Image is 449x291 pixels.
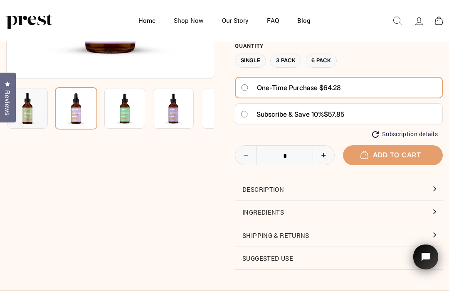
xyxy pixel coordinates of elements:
label: 6 Pack [306,54,337,68]
a: Our Story [214,12,257,29]
button: Suggested Use [235,247,443,269]
span: Reviews [2,90,13,116]
button: Description [235,178,443,201]
img: PREST ORGANICS [6,12,52,29]
button: Ingredients [235,201,443,223]
input: One-time purchase $64.28 [241,84,249,91]
button: Reduce item quantity by one [235,146,257,165]
a: Blog [289,12,319,29]
ul: Primary [130,12,319,29]
a: FAQ [259,12,287,29]
label: Single [235,54,266,68]
img: CBD HEMP OIL 1 Ingredient [202,88,242,129]
iframe: Tidio Chat [402,233,449,291]
span: Subscription details [382,131,438,138]
input: Subscribe & save 10%$57.85 [240,111,248,117]
input: quantity [235,146,334,166]
img: CBD HEMP OIL 1 Ingredient [55,87,97,130]
a: Shop Now [165,12,212,29]
label: Quantity [235,43,443,49]
a: Home [130,12,164,29]
span: Subscribe & save 10% [257,110,324,118]
button: Increase item quantity by one [313,146,334,165]
img: CBD HEMP OIL 1 Ingredient [104,88,145,129]
img: CBD HEMP OIL 1 Ingredient [7,88,48,129]
span: One-time purchase $64.28 [257,81,341,94]
button: Add to cart [343,145,443,165]
span: Add to cart [365,151,421,159]
label: 3 Pack [270,54,301,68]
span: $57.85 [324,110,344,118]
button: Shipping & Returns [235,224,443,247]
button: Subscription details [372,131,438,138]
img: CBD HEMP OIL 1 Ingredient [153,88,194,129]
